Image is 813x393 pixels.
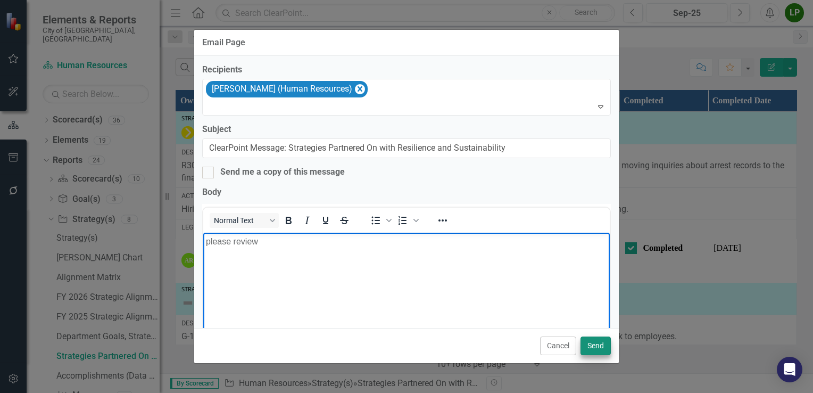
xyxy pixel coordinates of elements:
[434,213,452,228] button: Reveal or hide additional toolbar items
[202,64,611,76] label: Recipients
[298,213,316,228] button: Italic
[202,38,245,47] div: Email Page
[580,337,611,355] button: Send
[355,84,365,94] div: Remove Lisette Perna (Human Resources)
[777,357,802,382] div: Open Intercom Messenger
[279,213,297,228] button: Bold
[209,81,354,97] div: [PERSON_NAME] (Human Resources)
[220,166,345,178] div: Send me a copy of this message
[540,337,576,355] button: Cancel
[214,216,266,225] span: Normal Text
[335,213,353,228] button: Strikethrough
[202,186,611,199] label: Body
[210,213,279,228] button: Block Normal Text
[317,213,335,228] button: Underline
[367,213,393,228] div: Bullet list
[202,124,611,136] label: Subject
[394,213,420,228] div: Numbered list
